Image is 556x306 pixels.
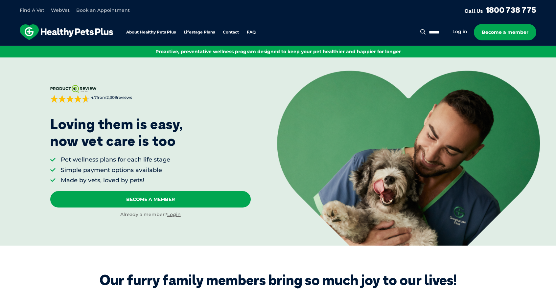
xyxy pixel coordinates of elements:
span: Call Us [464,8,483,14]
span: Proactive, preventative wellness program designed to keep your pet healthier and happier for longer [155,49,401,55]
p: Loving them is easy, now vet care is too [50,116,183,149]
li: Made by vets, loved by pets! [61,176,170,185]
a: Find A Vet [20,7,44,13]
div: Already a member? [50,211,251,218]
div: 4.7 out of 5 stars [50,95,90,103]
a: Become a member [474,24,536,40]
a: About Healthy Pets Plus [126,30,176,34]
a: Lifestage Plans [184,30,215,34]
li: Simple payment options available [61,166,170,174]
li: Pet wellness plans for each life stage [61,156,170,164]
a: 4.7from2,309reviews [50,85,251,103]
a: Call Us1800 738 775 [464,5,536,15]
img: <p>Loving them is easy, <br /> now vet care is too</p> [277,71,540,245]
button: Search [419,29,427,35]
span: 2,309 reviews [106,95,132,100]
a: Become A Member [50,191,251,208]
a: Contact [223,30,239,34]
strong: 4.7 [91,95,97,100]
a: FAQ [247,30,256,34]
a: WebVet [51,7,70,13]
a: Login [167,211,181,217]
a: Log in [452,29,467,35]
div: Our furry family members bring so much joy to our lives! [100,272,457,288]
a: Book an Appointment [76,7,130,13]
img: hpp-logo [20,24,113,40]
span: from [90,95,132,100]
